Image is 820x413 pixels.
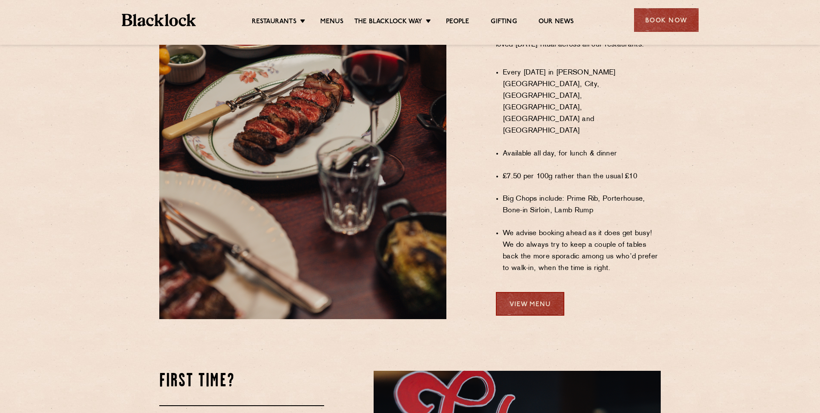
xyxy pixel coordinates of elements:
a: View Menu [496,292,564,316]
h2: First Time? [159,371,324,392]
img: BL_Textured_Logo-footer-cropped.svg [122,14,196,26]
a: Restaurants [252,18,297,27]
a: Menus [320,18,343,27]
li: We advise booking ahead as it does get busy! We do always try to keep a couple of tables back the... [503,228,661,274]
a: The Blacklock Way [354,18,422,27]
a: People [446,18,469,27]
li: £7.50 per 100g rather than the usual £10 [503,171,661,183]
a: Our News [538,18,574,27]
li: Available all day, for lunch & dinner [503,148,661,160]
li: Every [DATE] in [PERSON_NAME][GEOGRAPHIC_DATA], City, [GEOGRAPHIC_DATA], [GEOGRAPHIC_DATA], [GEOG... [503,67,661,137]
div: Book Now [634,8,699,32]
a: Gifting [491,18,517,27]
li: Big Chops include: Prime Rib, Porterhouse, Bone-in Sirloin, Lamb Rump [503,193,661,217]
